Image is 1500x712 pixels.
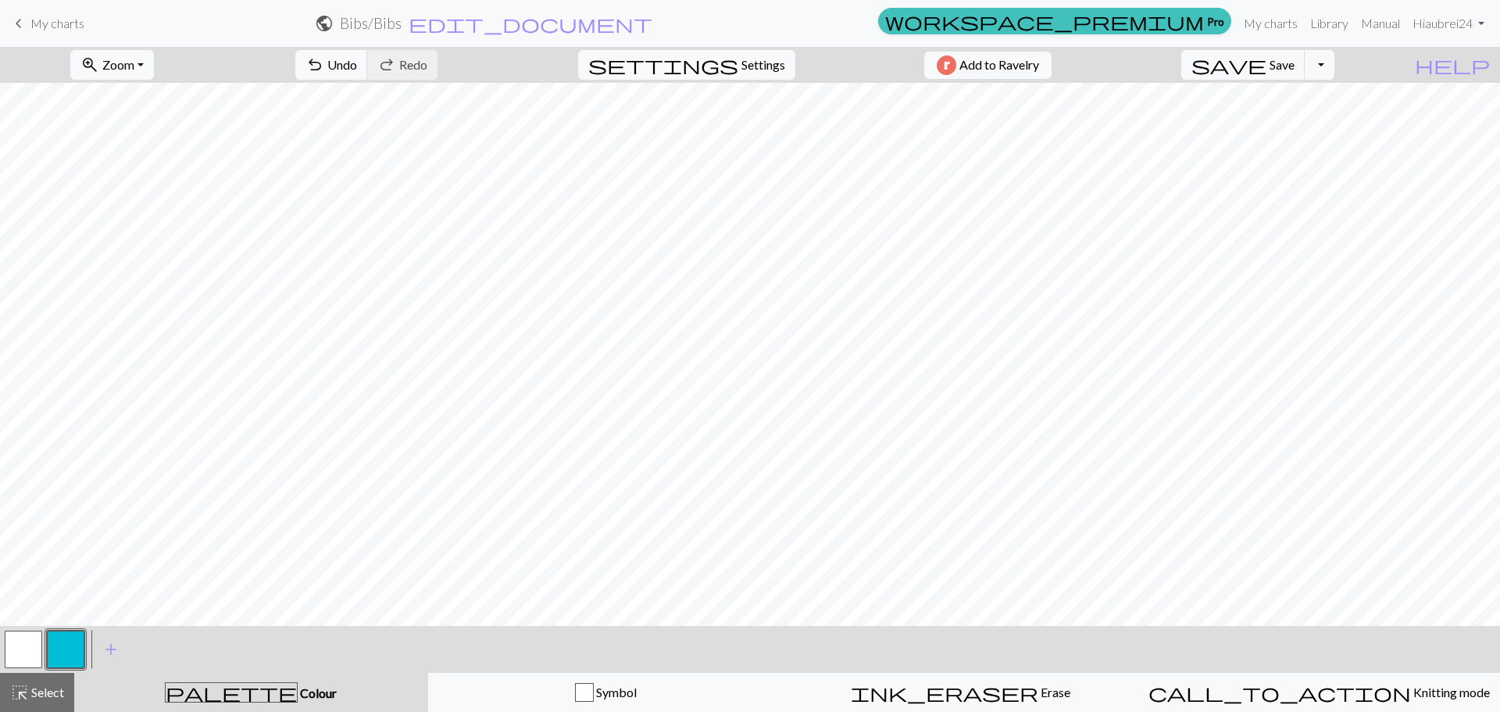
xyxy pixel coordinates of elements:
[327,57,357,72] span: Undo
[1304,8,1355,39] a: Library
[30,16,84,30] span: My charts
[1415,54,1490,76] span: help
[409,13,652,34] span: edit_document
[1038,685,1070,699] span: Erase
[1270,57,1295,72] span: Save
[74,673,428,712] button: Colour
[1406,8,1491,39] a: Hiaubrei24
[80,54,99,76] span: zoom_in
[783,673,1138,712] button: Erase
[885,10,1204,32] span: workspace_premium
[102,639,120,660] span: add
[578,50,795,80] button: SettingsSettings
[295,50,368,80] button: Undo
[588,55,738,74] i: Settings
[1181,50,1305,80] button: Save
[1411,685,1490,699] span: Knitting mode
[1138,673,1500,712] button: Knitting mode
[959,55,1039,75] span: Add to Ravelry
[166,682,297,703] span: palette
[1237,8,1304,39] a: My charts
[9,13,28,34] span: keyboard_arrow_left
[298,685,337,700] span: Colour
[1191,54,1266,76] span: save
[70,50,154,80] button: Zoom
[588,54,738,76] span: settings
[1355,8,1406,39] a: Manual
[305,54,324,76] span: undo
[9,10,84,37] a: My charts
[1148,682,1411,703] span: call_to_action
[924,52,1052,79] button: Add to Ravelry
[10,682,29,703] span: highlight_alt
[594,685,637,699] span: Symbol
[937,55,956,75] img: Ravelry
[315,13,334,34] span: public
[340,14,402,32] h2: Bibs / Bibs
[29,685,64,699] span: Select
[102,57,134,72] span: Zoom
[878,8,1231,34] a: Pro
[428,673,784,712] button: Symbol
[851,682,1038,703] span: ink_eraser
[741,55,785,74] span: Settings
